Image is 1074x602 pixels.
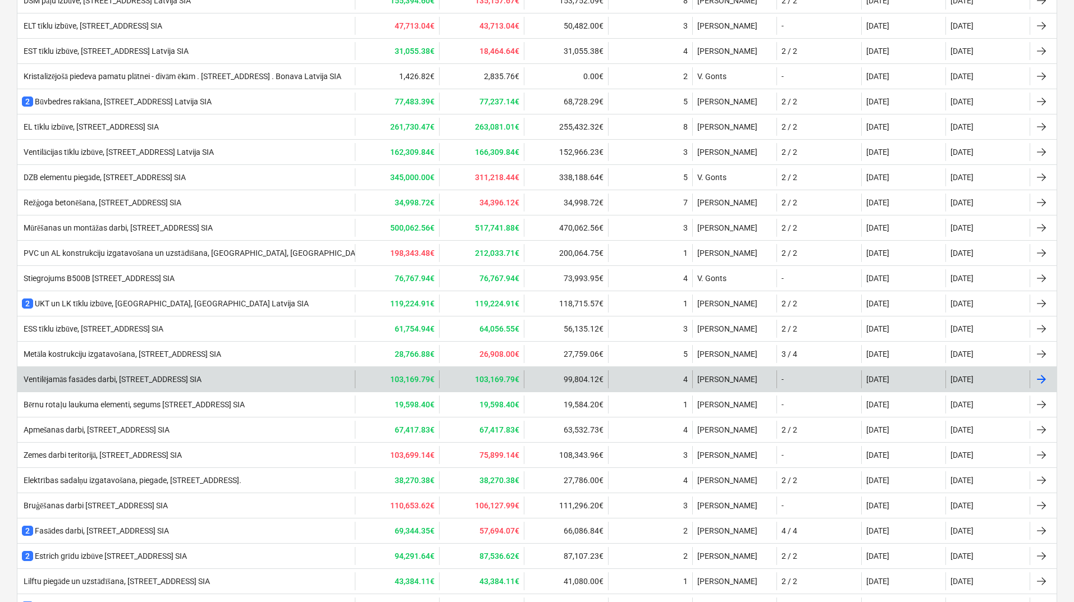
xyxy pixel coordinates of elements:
div: [PERSON_NAME] [692,396,776,413]
div: 3 [683,501,688,510]
b: 119,224.91€ [390,299,435,308]
div: [DATE] [866,148,889,157]
div: DZB elementu piegāde, [STREET_ADDRESS] SIA [22,173,186,182]
div: [PERSON_NAME] [692,370,776,388]
div: Metāla kostrukciju izgatavošana, [STREET_ADDRESS] SIA [22,350,221,359]
div: 66,086.84€ [524,522,608,540]
div: Būvbedres rakšana, [STREET_ADDRESS] Latvija SIA [22,96,212,107]
div: Ventilācijas tīklu izbūve, [STREET_ADDRESS] Latvija SIA [22,148,214,157]
b: 162,309.84€ [390,148,435,157]
b: 47,713.04€ [395,21,435,30]
div: 4 [683,375,688,384]
span: 2 [22,298,33,309]
b: 67,417.83€ [479,425,519,434]
b: 500,062.56€ [390,223,435,232]
b: 76,767.94€ [479,274,519,283]
b: 103,169.79€ [475,375,519,384]
div: 3 [683,21,688,30]
div: - [781,400,784,409]
div: Apmešanas darbi, [STREET_ADDRESS] SIA [22,425,170,435]
div: [DATE] [866,552,889,560]
div: 27,759.06€ [524,345,608,363]
b: 517,741.88€ [475,223,519,232]
div: [PERSON_NAME] [692,345,776,363]
b: 38,270.38€ [479,476,519,485]
div: 2 [683,72,688,81]
div: [DATE] [950,72,974,81]
b: 34,998.72€ [395,198,435,207]
div: 87,107.23€ [524,547,608,565]
div: 2 / 2 [781,299,797,308]
div: Bruģēšanas darbi [STREET_ADDRESS] SIA [22,501,168,511]
div: 41,080.00€ [524,572,608,590]
div: 19,584.20€ [524,396,608,413]
div: UKT un LK tīklu izbūve, [GEOGRAPHIC_DATA], [GEOGRAPHIC_DATA] Latvija SIA [22,298,309,309]
div: Zemes darbi teritorijā, [STREET_ADDRESS] SIA [22,451,182,460]
div: 8 [683,122,688,131]
div: [PERSON_NAME] [692,497,776,514]
div: 152,966.23€ [524,143,608,161]
div: - [781,72,784,81]
div: [DATE] [950,526,974,535]
div: [DATE] [950,476,974,485]
div: 3 [683,324,688,333]
div: 3 [683,148,688,157]
div: ELT tīklu izbūve, [STREET_ADDRESS] SIA [22,21,162,31]
div: 1 [683,249,688,258]
div: 1 [683,299,688,308]
div: EL tīklu izbūve, [STREET_ADDRESS] SIA [22,122,159,132]
div: [DATE] [950,274,974,283]
div: 50,482.00€ [524,17,608,35]
div: Elektrības sadalņu izgatavošana, piegade, [STREET_ADDRESS]. [22,476,241,485]
div: [DATE] [866,425,889,434]
div: 2 / 2 [781,198,797,207]
div: 338,188.64€ [524,168,608,186]
div: 4 / 4 [781,526,797,535]
div: 3 / 4 [781,350,797,359]
b: 28,766.88€ [395,350,435,359]
div: [PERSON_NAME] [692,320,776,338]
div: [PERSON_NAME] [692,17,776,35]
div: [DATE] [950,425,974,434]
div: V. Gonts [692,67,776,85]
div: 4 [683,425,688,434]
div: 27,786.00€ [524,471,608,489]
div: 2 / 2 [781,173,797,182]
div: [PERSON_NAME] [692,471,776,489]
b: 77,483.39€ [395,97,435,106]
b: 212,033.71€ [475,249,519,258]
b: 18,464.64€ [479,47,519,56]
div: Ventilējamās fasādes darbi, [STREET_ADDRESS] SIA [22,375,202,384]
div: [DATE] [950,552,974,560]
div: 2 / 2 [781,97,797,106]
div: 2 / 2 [781,324,797,333]
div: [DATE] [866,223,889,232]
div: [PERSON_NAME] [692,547,776,565]
div: [DATE] [950,400,974,409]
div: 73,993.95€ [524,269,608,287]
div: 0.00€ [524,67,608,85]
div: - [781,375,784,384]
b: 26,908.00€ [479,350,519,359]
div: [DATE] [866,173,889,182]
div: 5 [683,173,688,182]
div: [PERSON_NAME] [692,421,776,439]
div: [DATE] [950,198,974,207]
div: 31,055.38€ [524,42,608,60]
div: [DATE] [866,21,889,30]
b: 103,169.79€ [390,375,435,384]
div: 111,296.20€ [524,497,608,514]
div: [PERSON_NAME] [692,522,776,540]
div: [DATE] [950,173,974,182]
b: 34,396.12€ [479,198,519,207]
div: [DATE] [950,451,974,459]
div: [DATE] [950,350,974,359]
div: Chat Widget [1018,548,1074,602]
div: [PERSON_NAME] [692,244,776,262]
div: [DATE] [866,198,889,207]
b: 119,224.91€ [475,299,519,308]
div: [DATE] [866,476,889,485]
div: 2 / 2 [781,425,797,434]
b: 94,291.64€ [395,552,435,560]
div: 2,835.76€ [439,67,523,85]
